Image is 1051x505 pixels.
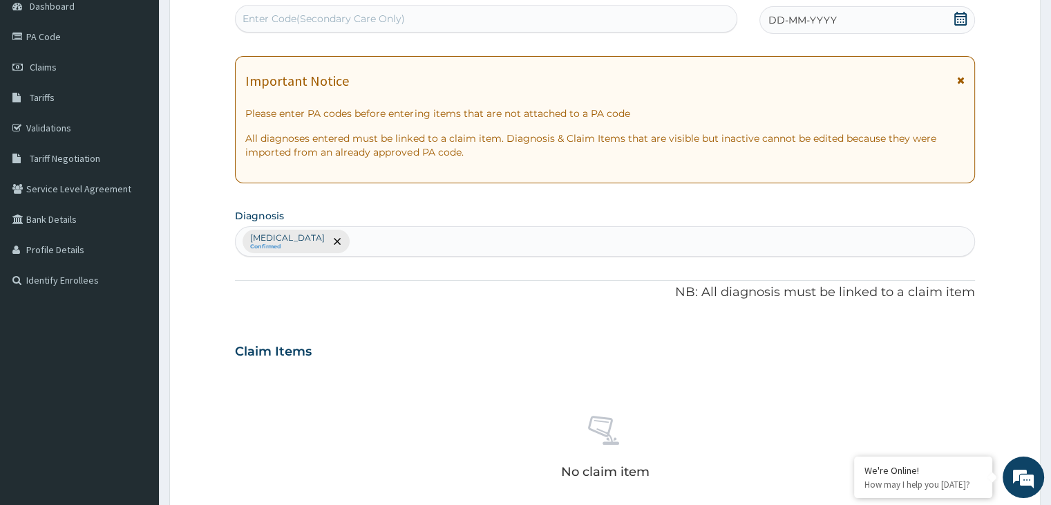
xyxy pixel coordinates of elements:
textarea: Type your message and hit 'Enter' [7,349,263,397]
div: We're Online! [864,464,982,477]
span: DD-MM-YYYY [768,13,837,27]
p: How may I help you today? [864,479,982,490]
span: Claims [30,61,57,73]
span: We're online! [80,160,191,300]
label: Diagnosis [235,209,284,223]
div: Enter Code(Secondary Care Only) [243,12,405,26]
h1: Important Notice [245,73,349,89]
p: All diagnoses entered must be linked to a claim item. Diagnosis & Claim Items that are visible bu... [245,131,964,159]
p: NB: All diagnosis must be linked to a claim item [235,284,974,302]
span: Tariff Negotiation [30,152,100,165]
div: Minimize live chat window [227,7,260,40]
span: Tariffs [30,91,55,104]
img: d_794563401_company_1708531726252_794563401 [26,69,56,104]
div: Chat with us now [72,77,232,95]
p: Please enter PA codes before entering items that are not attached to a PA code [245,107,964,120]
p: No claim item [560,465,649,479]
h3: Claim Items [235,345,312,360]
